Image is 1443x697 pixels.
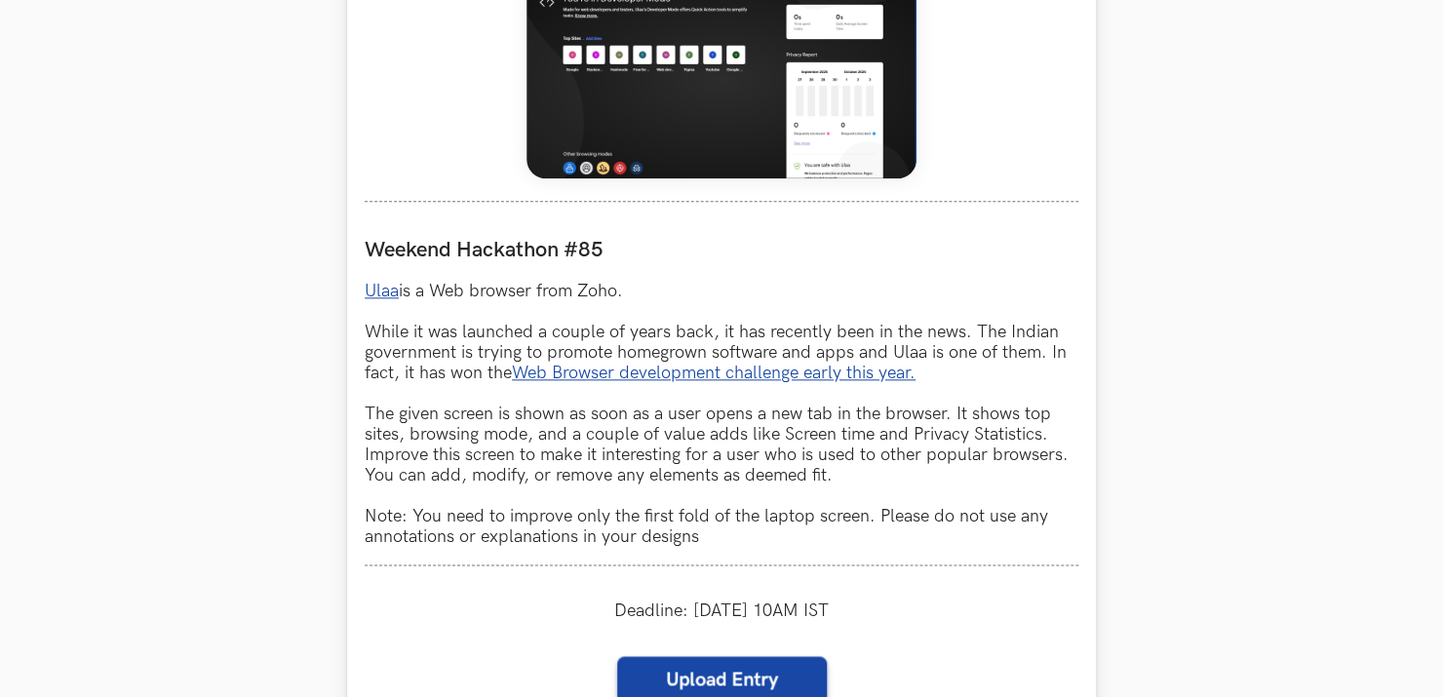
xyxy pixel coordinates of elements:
[512,363,916,383] a: Web Browser development challenge early this year.
[365,281,399,301] a: Ulaa
[365,237,1078,263] label: Weekend Hackathon #85
[365,583,1078,639] div: Deadline: [DATE] 10AM IST
[365,281,1078,547] p: is a Web browser from Zoho. While it was launched a couple of years back, it has recently been in...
